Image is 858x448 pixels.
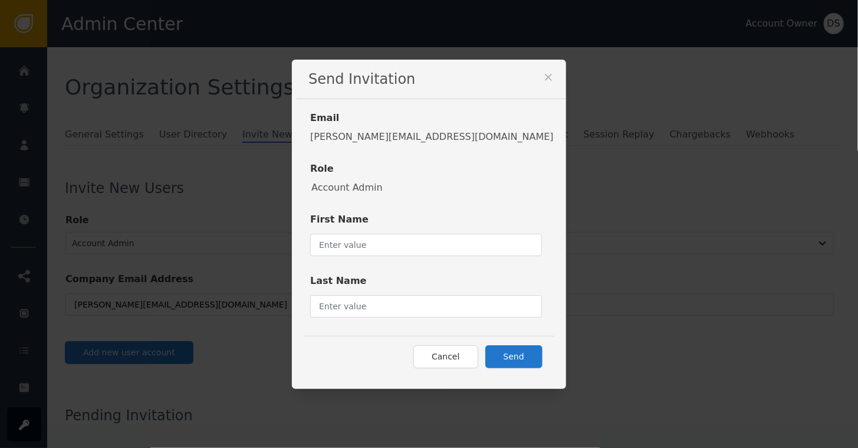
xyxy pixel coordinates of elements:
[310,130,554,144] div: [PERSON_NAME][EMAIL_ADDRESS][DOMAIN_NAME]
[310,274,542,293] label: Last Name
[310,212,542,231] label: First Name
[310,295,542,318] input: Enter value
[310,162,548,181] label: Role
[485,345,543,368] button: Send
[310,111,554,130] label: Email
[297,60,566,99] div: Send Invitation
[413,345,478,368] button: Cancel
[310,234,542,256] input: Enter value
[311,181,548,195] div: Account Admin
